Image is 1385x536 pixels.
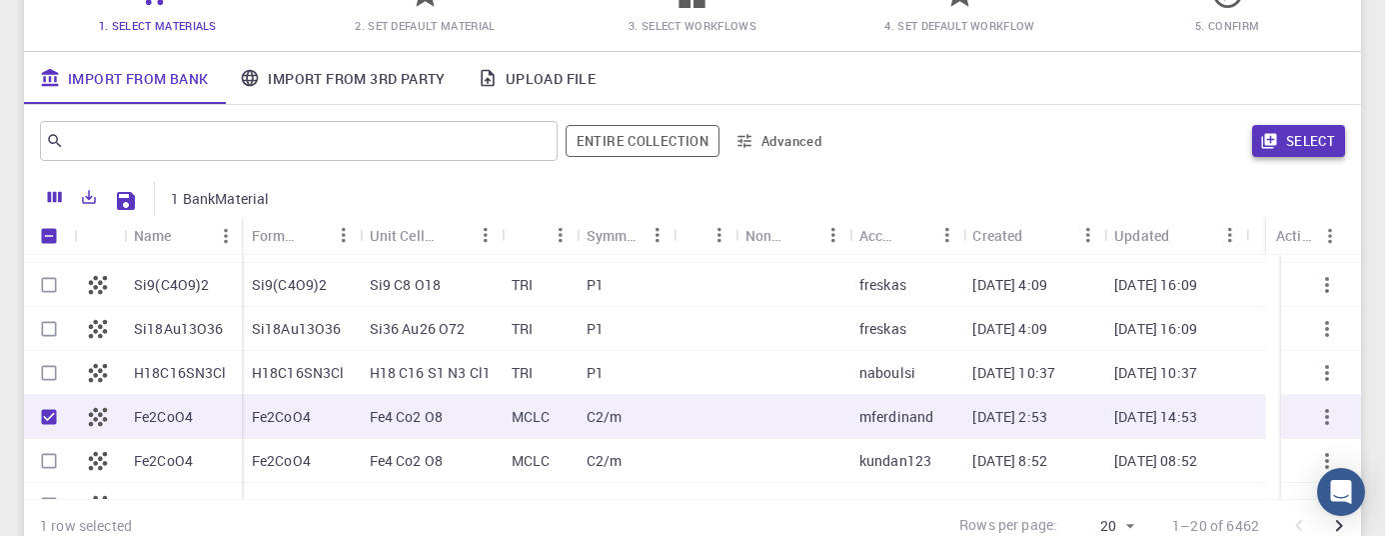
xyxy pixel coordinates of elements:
div: Formula [252,216,296,255]
div: Formula [242,216,360,255]
div: Name [124,216,242,255]
span: Filter throughout whole library including sets (folders) [566,125,719,157]
div: Actions [1276,216,1314,255]
button: Sort [898,219,930,251]
p: freskas [859,319,906,339]
p: [DATE] 8:52 [972,451,1047,471]
p: C2/m [587,407,623,427]
button: Columns [38,181,72,213]
p: P1 [587,275,604,295]
p: Fe5 Co1 O8 [370,495,444,515]
p: 1–20 of 6462 [1172,516,1259,536]
div: Name [134,216,172,255]
p: MCLC [512,451,551,471]
p: freskas [859,275,906,295]
div: Created [972,216,1022,255]
span: 5. Confirm [1195,18,1259,33]
p: Si18Au13O36 [252,319,342,339]
p: Si9 C8 O18 [370,275,442,295]
p: [DATE] 08:52 [1114,451,1197,471]
button: Save Explorer Settings [106,181,146,221]
p: TRI [512,363,533,383]
button: Select [1252,125,1345,157]
span: 1. Select Materials [99,18,217,33]
div: Unit Cell Formula [370,216,438,255]
p: TRI [512,275,533,295]
div: Updated [1104,216,1246,255]
p: [DATE] 16:09 [1114,275,1197,295]
p: FCC [512,495,538,515]
button: Menu [817,219,849,251]
p: H18C16SN3Cl [252,363,345,383]
button: Menu [1214,219,1246,251]
p: H18 C16 S1 N3 Cl1 [370,363,492,383]
div: Lattice [502,216,577,255]
p: [DATE] 10:37 [1114,363,1197,383]
p: kundan123 [859,451,931,471]
span: 4. Set Default Workflow [884,18,1034,33]
button: Sort [785,219,817,251]
button: Sort [172,220,204,252]
span: 3. Select Workflows [629,18,756,33]
p: F-43m [587,495,628,515]
a: Upload File [462,52,612,104]
p: naboulsi [859,363,915,383]
p: P1 [587,319,604,339]
p: TRI [512,319,533,339]
div: Non-periodic [745,216,785,255]
div: Non-periodic [735,216,849,255]
p: [DATE] 10:37 [972,363,1055,383]
div: Open Intercom Messenger [1317,468,1365,516]
p: [DATE] 14:53 [1114,407,1197,427]
p: [DATE] 4:09 [972,275,1047,295]
button: Menu [642,219,674,251]
button: Advanced [727,125,831,157]
p: mferdinand [859,407,934,427]
p: Si36 Au26 O72 [370,319,466,339]
span: 2. Set Default Material [355,18,495,33]
p: [DATE] 3:08 [972,495,1047,515]
div: Account [849,216,963,255]
div: Created [962,216,1104,255]
button: Menu [703,219,735,251]
button: Menu [470,219,502,251]
p: steph12mus13 [859,495,953,515]
div: Account [859,216,899,255]
button: Sort [684,219,715,251]
div: Symmetry [577,216,674,255]
p: [DATE] 03:08 [1114,495,1197,515]
button: Sort [438,219,470,251]
div: Actions [1266,216,1346,255]
p: [DATE] 4:09 [972,319,1047,339]
a: Import From Bank [24,52,224,104]
p: Fe2CoO4 [252,407,311,427]
p: Fe4 Co2 O8 [370,407,444,427]
p: P1 [587,363,604,383]
p: Si18Au13O36 [134,319,224,339]
span: Support [40,14,112,32]
p: Fe4 Co2 O8 [370,451,444,471]
button: Entire collection [566,125,719,157]
div: Tags [674,216,735,255]
button: Menu [1072,219,1104,251]
button: Menu [930,219,962,251]
a: Import From 3rd Party [224,52,461,104]
button: Sort [1169,219,1201,251]
p: Fe5CoO8 [252,495,311,515]
div: Unit Cell Formula [360,216,502,255]
button: Menu [328,219,360,251]
div: Symmetry [587,216,642,255]
button: Menu [210,220,242,252]
div: Updated [1114,216,1169,255]
button: Menu [545,219,577,251]
div: Icon [74,216,124,255]
p: C2/m [587,451,623,471]
p: H18C16SN3Cl [134,363,227,383]
p: Fe2CoO4 [134,451,193,471]
button: Sort [296,219,328,251]
button: Menu [1314,220,1346,252]
p: Si9(C4O9)2 [252,275,328,295]
button: Sort [1023,219,1055,251]
p: MCLC [512,407,551,427]
div: 1 row selected [40,516,132,536]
